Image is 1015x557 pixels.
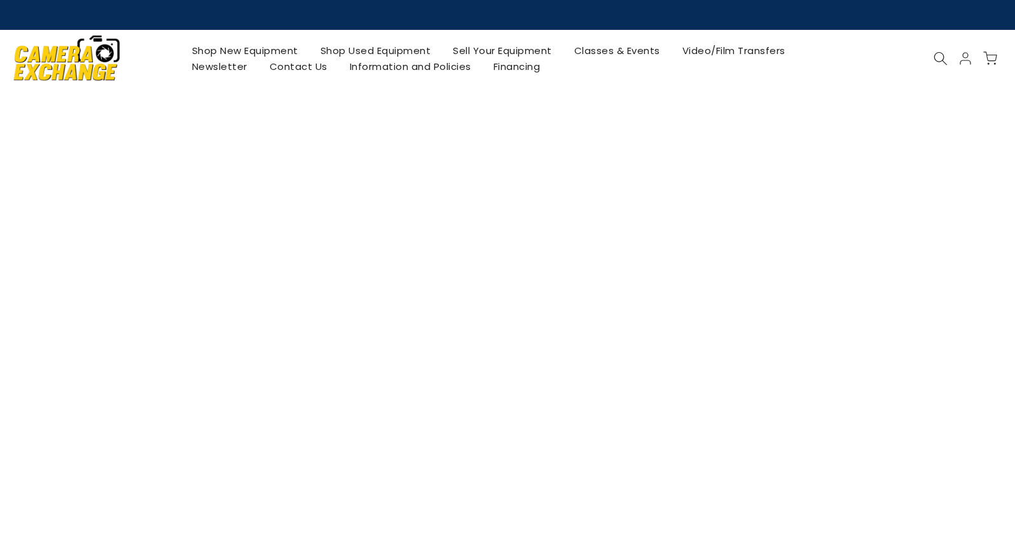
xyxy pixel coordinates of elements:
a: Sell Your Equipment [442,43,563,58]
a: Shop New Equipment [181,43,309,58]
a: Information and Policies [338,58,482,74]
a: Newsletter [181,58,258,74]
a: Video/Film Transfers [671,43,796,58]
a: Financing [482,58,551,74]
a: Contact Us [258,58,338,74]
a: Shop Used Equipment [309,43,442,58]
a: Classes & Events [563,43,671,58]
